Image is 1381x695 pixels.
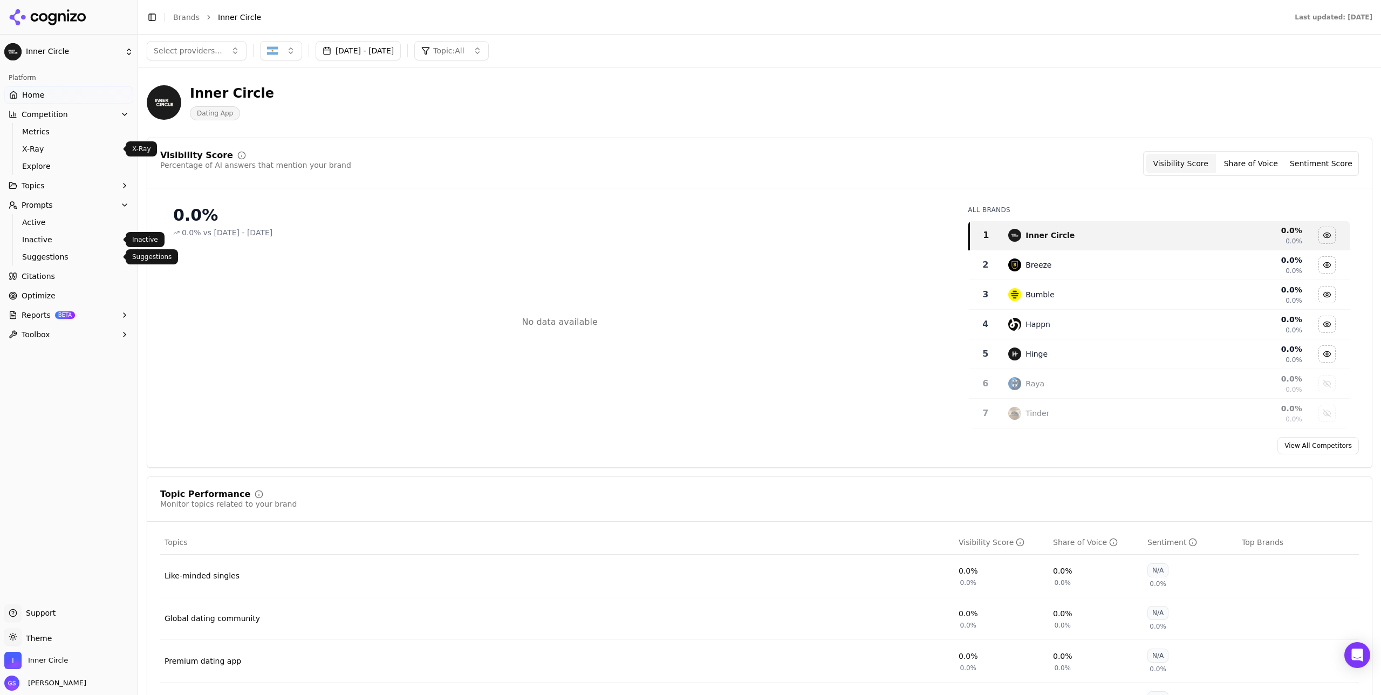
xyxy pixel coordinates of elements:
[960,621,977,630] span: 0.0%
[969,310,1350,339] tr: 4happnHappn0.0%0.0%Hide happn data
[1147,606,1168,620] div: N/A
[969,339,1350,369] tr: 5hingeHinge0.0%0.0%Hide hinge data
[24,678,86,688] span: [PERSON_NAME]
[1201,255,1302,265] div: 0.0 %
[165,613,260,624] div: Global dating community
[1286,154,1356,173] button: Sentiment Score
[173,206,946,225] div: 0.0%
[960,664,977,672] span: 0.0%
[1238,530,1359,555] th: Top Brands
[1008,347,1021,360] img: hinge
[1286,415,1302,424] span: 0.0%
[1242,537,1283,548] span: Top Brands
[160,160,351,171] div: Percentage of AI answers that mention your brand
[959,537,1024,548] div: Visibility Score
[973,318,997,331] div: 4
[1318,286,1336,303] button: Hide bumble data
[1286,356,1302,364] span: 0.0%
[4,326,133,343] button: Toolbox
[154,45,222,56] span: Select providers...
[1053,651,1072,662] div: 0.0%
[1147,563,1168,577] div: N/A
[1318,316,1336,333] button: Hide happn data
[132,253,172,261] p: Suggestions
[1286,385,1302,394] span: 0.0%
[160,151,233,160] div: Visibility Score
[1055,664,1071,672] span: 0.0%
[1318,256,1336,274] button: Hide breeze data
[173,13,200,22] a: Brands
[1318,375,1336,392] button: Show raya data
[165,537,188,548] span: Topics
[974,229,997,242] div: 1
[1008,229,1021,242] img: inner circle
[973,407,997,420] div: 7
[1026,349,1048,359] div: Hinge
[22,180,45,191] span: Topics
[1277,437,1359,454] a: View All Competitors
[1008,258,1021,271] img: breeze
[218,12,261,23] span: Inner Circle
[969,221,1350,250] tr: 1inner circleInner Circle0.0%0.0%Hide inner circle data
[173,12,1273,23] nav: breadcrumb
[22,234,116,245] span: Inactive
[959,565,978,576] div: 0.0%
[22,310,51,321] span: Reports
[1143,530,1238,555] th: sentiment
[4,177,133,194] button: Topics
[973,258,997,271] div: 2
[1286,237,1302,246] span: 0.0%
[26,47,120,57] span: Inner Circle
[4,306,133,324] button: ReportsBETA
[1201,373,1302,384] div: 0.0 %
[22,217,116,228] span: Active
[1008,318,1021,331] img: happn
[969,369,1350,399] tr: 6rayaRaya0.0%0.0%Show raya data
[522,316,598,329] div: No data available
[1147,537,1197,548] div: Sentiment
[22,144,116,154] span: X-Ray
[1318,405,1336,422] button: Show tinder data
[1286,267,1302,275] span: 0.0%
[1201,403,1302,414] div: 0.0 %
[1201,284,1302,295] div: 0.0 %
[1318,227,1336,244] button: Hide inner circle data
[1026,260,1051,270] div: Breeze
[1026,408,1049,419] div: Tinder
[973,377,997,390] div: 6
[22,271,55,282] span: Citations
[1286,326,1302,335] span: 0.0%
[182,227,201,238] span: 0.0%
[1008,407,1021,420] img: tinder
[22,329,50,340] span: Toolbox
[1053,608,1072,619] div: 0.0%
[968,206,1350,214] div: All Brands
[1049,530,1143,555] th: shareOfVoice
[22,634,52,643] span: Theme
[1286,296,1302,305] span: 0.0%
[1053,537,1118,548] div: Share of Voice
[1344,642,1370,668] div: Open Intercom Messenger
[968,221,1350,428] div: Data table
[22,109,68,120] span: Competition
[165,570,240,581] div: Like-minded singles
[132,235,158,244] p: Inactive
[132,145,151,153] p: X-Ray
[973,288,997,301] div: 3
[954,530,1049,555] th: visibilityScore
[18,215,120,230] a: Active
[4,69,133,86] div: Platform
[4,106,133,123] button: Competition
[433,45,464,56] span: Topic: All
[165,656,241,666] div: Premium dating app
[1053,565,1072,576] div: 0.0%
[1008,288,1021,301] img: bumble
[22,200,53,210] span: Prompts
[1318,345,1336,363] button: Hide hinge data
[4,287,133,304] a: Optimize
[1295,13,1372,22] div: Last updated: [DATE]
[1150,665,1166,673] span: 0.0%
[4,196,133,214] button: Prompts
[1026,289,1055,300] div: Bumble
[1201,344,1302,355] div: 0.0 %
